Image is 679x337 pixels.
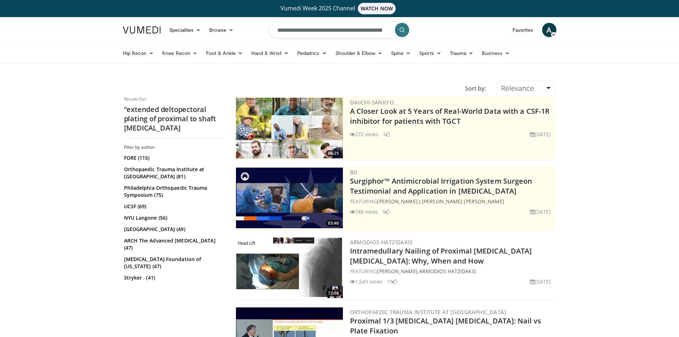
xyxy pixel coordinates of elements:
a: 72:08 [236,238,343,298]
li: 5 [383,208,390,215]
span: Relevance [501,83,534,93]
a: Hand & Wrist [247,46,293,60]
a: Spine [387,46,415,60]
a: Hip Recon [119,46,158,60]
p: Results for: [124,96,224,102]
a: FORE (115) [124,154,222,162]
span: 06:25 [326,150,341,157]
a: 03:40 [236,168,343,228]
a: Orthopaedic Trauma Institute at [GEOGRAPHIC_DATA] (81) [124,166,222,180]
a: Knee Recon [158,46,202,60]
li: [DATE] [530,278,551,285]
img: VuMedi Logo [123,26,161,34]
a: Philadelphia Orthopaedic Trauma Symposium (75) [124,184,222,199]
a: Surgiphor™ Antimicrobial Irrigation System Surgeon Testimonial and Application in [MEDICAL_DATA] [350,176,533,196]
li: [DATE] [530,208,551,215]
li: 1 [383,131,390,138]
h3: Filter by author: [124,144,224,150]
a: Daiichi-Sankyo [350,99,394,106]
a: Armodios Hatzidakis [350,239,413,246]
a: Sports [415,46,446,60]
a: Vumedi Week 2025 ChannelWATCH NOW [124,3,555,14]
li: 272 views [350,131,379,138]
a: Business [478,46,514,60]
a: Foot & Ankle [202,46,247,60]
span: WATCH NOW [358,3,396,14]
span: 72:08 [326,290,341,296]
li: [DATE] [530,131,551,138]
img: 2294a05c-9c78-43a3-be21-f98653b8503a.300x170_q85_crop-smart_upscale.jpg [236,238,343,298]
a: Trauma [446,46,478,60]
a: A [542,23,556,37]
div: FEATURING [350,198,554,205]
img: 70422da6-974a-44ac-bf9d-78c82a89d891.300x170_q85_crop-smart_upscale.jpg [236,168,343,228]
a: BD [350,169,358,176]
a: Stryker . (41) [124,274,222,281]
div: FEATURING , [350,267,554,275]
a: Shoulder & Elbow [331,46,387,60]
a: [PERSON_NAME] [377,268,417,275]
h2: “extended deltopectoral plating of proximal to shaft [MEDICAL_DATA] [124,105,224,133]
span: 03:40 [326,220,341,226]
a: Proximal 1/3 [MEDICAL_DATA] [MEDICAL_DATA]: Nail vs Plate Fixation [350,316,541,336]
li: 748 views [350,208,379,215]
a: Intramedullary Nailing of Proximal [MEDICAL_DATA] [MEDICAL_DATA]: Why, When and How [350,246,532,266]
a: Browse [205,23,238,37]
a: Favorites [508,23,538,37]
a: NYU Langone (56) [124,214,222,221]
a: [GEOGRAPHIC_DATA] (49) [124,226,222,233]
a: ARCH The Advanced [MEDICAL_DATA] (47) [124,237,222,251]
a: [PERSON_NAME] J [PERSON_NAME] [PERSON_NAME] [377,198,504,205]
a: Orthopaedic Trauma Institute at [GEOGRAPHIC_DATA] [350,308,506,316]
a: Armodios Hatzidakis [419,268,476,275]
a: Specialties [165,23,205,37]
a: Pediatrics [293,46,331,60]
div: Sort by: [460,81,491,96]
a: UCSF (69) [124,203,222,210]
a: A Closer Look at 5 Years of Real-World Data with a CSF-1R inhibitor for patients with TGCT [350,106,550,126]
a: [MEDICAL_DATA] Foundation of [US_STATE] (47) [124,256,222,270]
a: Relevance [497,81,555,96]
li: 19 [387,278,397,285]
img: 93c22cae-14d1-47f0-9e4a-a244e824b022.png.300x170_q85_crop-smart_upscale.jpg [236,98,343,158]
input: Search topics, interventions [268,21,411,39]
a: 06:25 [236,98,343,158]
li: 1,543 views [350,278,383,285]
